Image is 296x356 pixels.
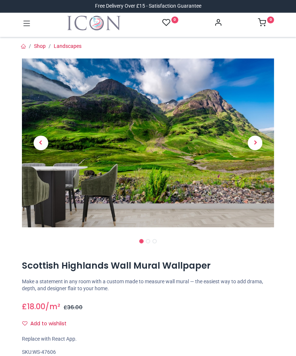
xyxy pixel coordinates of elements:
[64,304,83,311] span: £
[22,321,27,326] i: Add to wishlist
[95,3,201,10] div: Free Delivery Over £15 - Satisfaction Guarantee
[248,136,262,150] span: Next
[34,136,48,150] span: Previous
[45,301,60,312] span: /m²
[214,20,222,26] a: Account Info
[54,43,81,49] a: Landscapes
[22,278,274,292] p: Make a statement in any room with a custom made to measure wall mural — the easiest way to add dr...
[22,58,274,227] img: Scottish Highlands Wall Mural Wallpaper
[33,349,56,355] span: WS-47606
[67,16,121,30] img: Icon Wall Stickers
[22,336,274,343] div: Replace with React App.
[162,18,178,27] a: 0
[22,84,60,202] a: Previous
[258,20,274,26] a: 0
[22,318,73,330] button: Add to wishlistAdd to wishlist
[67,16,121,30] a: Logo of Icon Wall Stickers
[22,301,45,312] span: £
[67,304,83,311] span: 36.00
[34,43,46,49] a: Shop
[171,16,178,23] sup: 0
[22,260,274,272] h1: Scottish Highlands Wall Mural Wallpaper
[236,84,274,202] a: Next
[22,349,274,356] div: SKU:
[27,301,45,312] span: 18.00
[267,16,274,23] sup: 0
